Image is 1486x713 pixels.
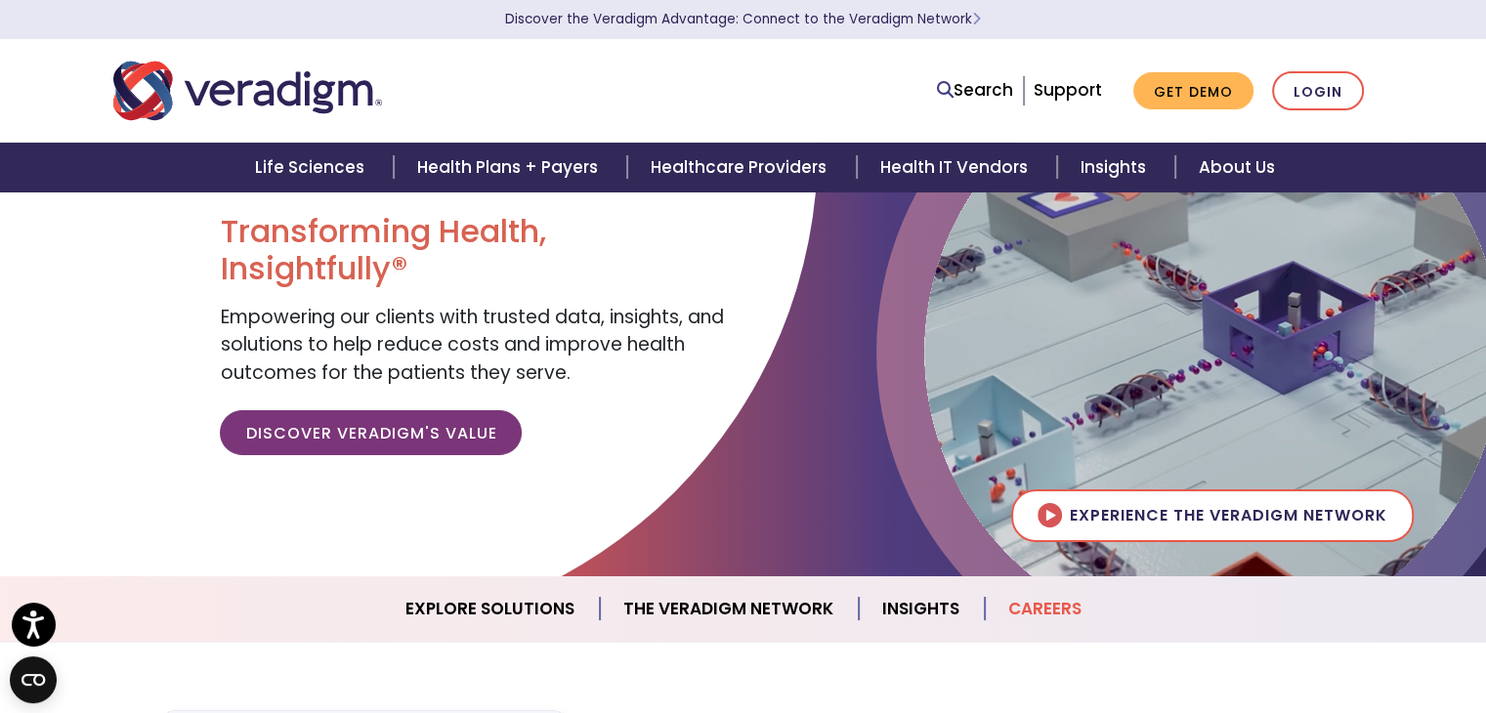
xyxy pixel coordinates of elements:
a: Healthcare Providers [627,143,856,192]
img: Veradigm logo [113,59,382,123]
a: Support [1034,78,1102,102]
a: Health Plans + Payers [394,143,627,192]
a: Careers [985,584,1105,634]
a: Login [1272,71,1364,111]
a: Health IT Vendors [857,143,1057,192]
a: The Veradigm Network [600,584,859,634]
a: Search [937,77,1013,104]
a: Discover Veradigm's Value [220,410,522,455]
span: Learn More [972,10,981,28]
a: About Us [1175,143,1298,192]
button: Open CMP widget [10,656,57,703]
a: Explore Solutions [382,584,600,634]
a: Get Demo [1133,72,1253,110]
a: Discover the Veradigm Advantage: Connect to the Veradigm NetworkLearn More [505,10,981,28]
a: Insights [859,584,985,634]
span: Empowering our clients with trusted data, insights, and solutions to help reduce costs and improv... [220,304,723,386]
h1: Transforming Health, Insightfully® [220,213,728,288]
a: Life Sciences [232,143,394,192]
a: Insights [1057,143,1175,192]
